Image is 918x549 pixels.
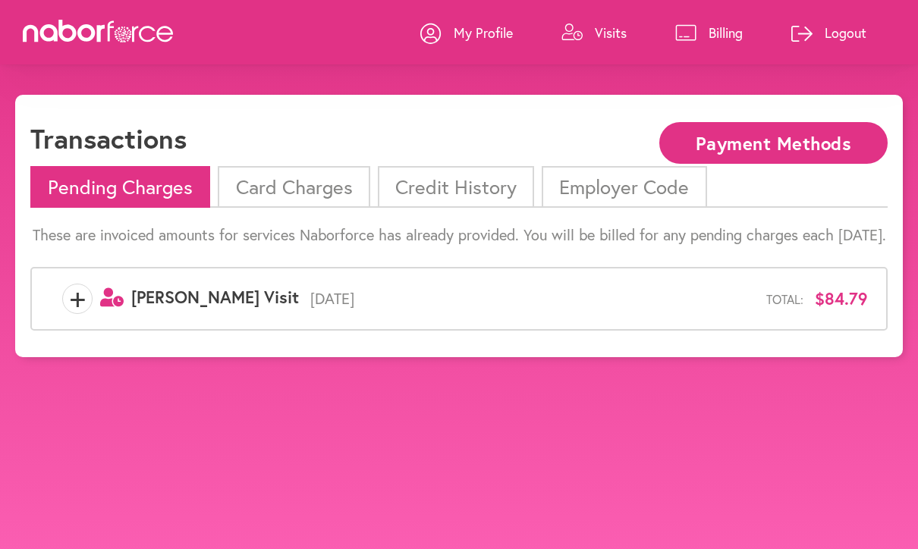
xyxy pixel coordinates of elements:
p: Visits [595,24,627,42]
li: Pending Charges [30,166,210,208]
a: Logout [791,10,866,55]
a: Payment Methods [659,134,888,149]
p: Logout [825,24,866,42]
li: Card Charges [218,166,369,208]
li: Credit History [378,166,534,208]
span: + [63,284,92,314]
a: Visits [561,10,627,55]
a: My Profile [420,10,513,55]
a: Billing [675,10,743,55]
li: Employer Code [542,166,706,208]
span: Total: [766,292,803,306]
span: [DATE] [299,290,766,308]
h1: Transactions [30,122,187,155]
p: My Profile [454,24,513,42]
span: [PERSON_NAME] Visit [131,286,299,308]
p: These are invoiced amounts for services Naborforce has already provided. You will be billed for a... [30,226,888,244]
button: Payment Methods [659,122,888,164]
p: Billing [709,24,743,42]
span: $84.79 [815,289,867,309]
